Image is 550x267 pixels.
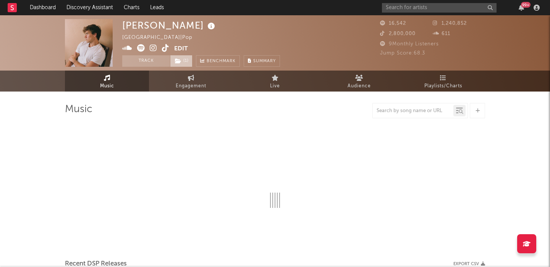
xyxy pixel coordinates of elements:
[380,31,416,36] span: 2,800,000
[122,33,201,42] div: [GEOGRAPHIC_DATA] | Pop
[122,19,217,32] div: [PERSON_NAME]
[401,71,485,92] a: Playlists/Charts
[373,108,453,114] input: Search by song name or URL
[253,59,276,63] span: Summary
[270,82,280,91] span: Live
[433,21,467,26] span: 1,240,852
[233,71,317,92] a: Live
[317,71,401,92] a: Audience
[176,82,206,91] span: Engagement
[170,55,192,67] button: (1)
[348,82,371,91] span: Audience
[196,55,240,67] a: Benchmark
[433,31,450,36] span: 611
[174,44,188,54] button: Edit
[382,3,497,13] input: Search for artists
[207,57,236,66] span: Benchmark
[380,51,425,56] span: Jump Score: 68.3
[453,262,485,266] button: Export CSV
[100,82,114,91] span: Music
[380,21,406,26] span: 16,542
[521,2,531,8] div: 99 +
[424,82,462,91] span: Playlists/Charts
[170,55,192,67] span: ( 1 )
[519,5,524,11] button: 99+
[244,55,280,67] button: Summary
[149,71,233,92] a: Engagement
[65,71,149,92] a: Music
[380,42,439,47] span: 9 Monthly Listeners
[122,55,170,67] button: Track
